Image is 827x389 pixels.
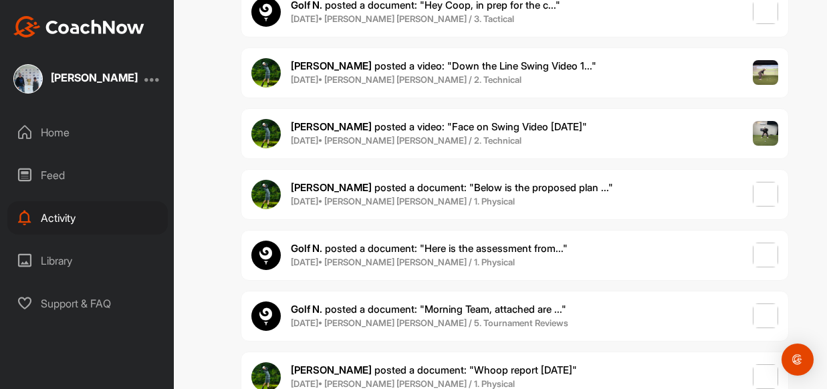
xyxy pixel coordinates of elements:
[291,303,322,315] b: Golf N.
[782,344,814,376] div: Open Intercom Messenger
[291,364,372,376] b: [PERSON_NAME]
[291,303,566,315] span: posted a document : " Morning Team, attached are ... "
[291,181,613,194] span: posted a document : " Below is the proposed plan ... "
[291,120,372,133] b: [PERSON_NAME]
[7,158,168,192] div: Feed
[753,182,778,207] img: post image
[7,244,168,277] div: Library
[753,60,778,86] img: post image
[291,181,372,194] b: [PERSON_NAME]
[251,119,281,148] img: user avatar
[251,58,281,88] img: user avatar
[291,135,521,146] b: [DATE] • [PERSON_NAME] [PERSON_NAME] / 2. Technical
[291,196,515,207] b: [DATE] • [PERSON_NAME] [PERSON_NAME] / 1. Physical
[291,242,322,255] b: Golf N.
[7,116,168,149] div: Home
[291,317,568,328] b: [DATE] • [PERSON_NAME] [PERSON_NAME] / 5. Tournament Reviews
[291,74,521,85] b: [DATE] • [PERSON_NAME] [PERSON_NAME] / 2. Technical
[291,59,372,72] b: [PERSON_NAME]
[291,378,515,389] b: [DATE] • [PERSON_NAME] [PERSON_NAME] / 1. Physical
[753,121,778,146] img: post image
[291,257,515,267] b: [DATE] • [PERSON_NAME] [PERSON_NAME] / 1. Physical
[13,16,144,37] img: CoachNow
[291,120,587,133] span: posted a video : " Face on Swing Video [DATE] "
[291,59,596,72] span: posted a video : " Down the Line Swing Video 1... "
[291,364,577,376] span: posted a document : " Whoop report [DATE] "
[291,242,568,255] span: posted a document : " Here is the assessment from... "
[13,64,43,94] img: square_fd4afa259a8c779e2c85c7a7596e0ce1.jpg
[51,72,138,83] div: [PERSON_NAME]
[7,287,168,320] div: Support & FAQ
[291,13,514,24] b: [DATE] • [PERSON_NAME] [PERSON_NAME] / 3. Tactical
[7,201,168,235] div: Activity
[753,243,778,268] img: post image
[251,180,281,209] img: user avatar
[753,303,778,329] img: post image
[251,301,281,331] img: user avatar
[251,241,281,270] img: user avatar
